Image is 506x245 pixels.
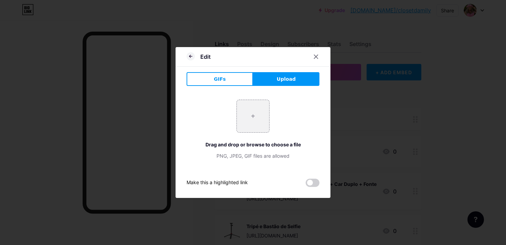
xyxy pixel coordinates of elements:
button: GIFs [187,72,253,86]
span: Upload [277,76,296,83]
div: Make this a highlighted link [187,179,248,187]
div: PNG, JPEG, GIF files are allowed [187,152,319,159]
div: Drag and drop or browse to choose a file [187,141,319,148]
span: GIFs [214,76,226,83]
div: Edit [200,53,211,61]
button: Upload [253,72,319,86]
